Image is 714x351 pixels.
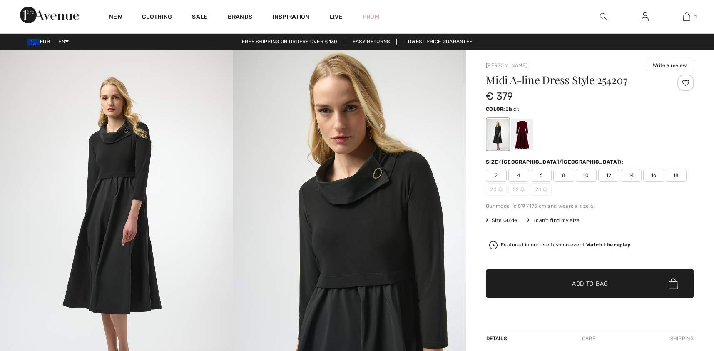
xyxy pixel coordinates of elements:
[27,39,53,45] span: EUR
[498,187,503,192] img: ring-m.svg
[487,119,509,150] div: Black
[598,169,619,182] span: 12
[272,13,309,22] span: Inspiration
[109,13,122,22] a: New
[58,39,69,45] span: EN
[572,279,608,288] span: Add to Bag
[508,183,529,196] span: 22
[668,331,694,346] div: Shipping
[486,269,694,298] button: Add to Bag
[486,202,694,210] div: Our model is 5'9"/175 cm and wears a size 6.
[486,90,513,102] span: € 379
[346,39,397,45] a: Easy Returns
[486,75,659,85] h1: Midi A-line Dress Style 254207
[330,12,343,21] a: Live
[27,39,40,45] img: Euro
[694,13,697,20] span: 1
[683,12,690,22] img: My Bag
[489,241,498,249] img: Watch the replay
[486,169,507,182] span: 2
[553,169,574,182] span: 8
[486,183,507,196] span: 20
[486,106,505,112] span: Color:
[576,169,597,182] span: 10
[669,278,678,289] img: Bag.svg
[228,13,253,22] a: Brands
[586,242,631,248] strong: Watch the replay
[527,217,580,224] div: I can't find my size
[531,169,552,182] span: 6
[666,169,687,182] span: 18
[520,187,525,192] img: ring-m.svg
[621,169,642,182] span: 14
[642,12,649,22] img: My Info
[511,119,533,150] div: Deep cherry
[486,331,509,346] div: Details
[486,62,527,68] a: [PERSON_NAME]
[543,187,547,192] img: ring-m.svg
[486,217,517,224] span: Size Guide
[501,242,630,248] div: Featured in our live fashion event.
[363,12,379,21] a: Prom
[531,183,552,196] span: 24
[646,60,694,71] button: Write a review
[398,39,479,45] a: Lowest Price Guarantee
[505,106,519,112] span: Black
[486,158,625,166] div: Size ([GEOGRAPHIC_DATA]/[GEOGRAPHIC_DATA]):
[20,7,79,23] img: 1ère Avenue
[666,12,707,22] a: 1
[508,169,529,182] span: 4
[235,39,344,45] a: Free shipping on orders over €130
[192,13,207,22] a: Sale
[142,13,172,22] a: Clothing
[643,169,664,182] span: 16
[635,12,655,22] a: Sign In
[600,12,607,22] img: search the website
[575,331,602,346] div: Care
